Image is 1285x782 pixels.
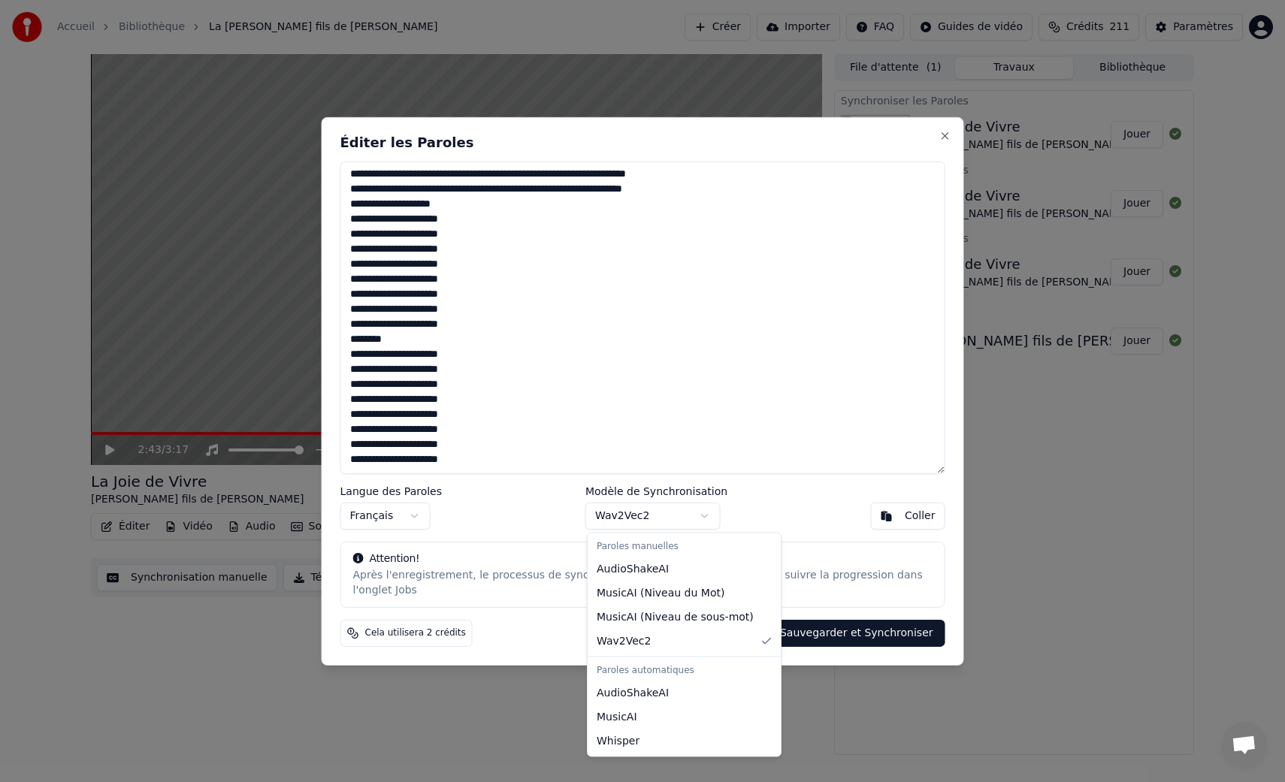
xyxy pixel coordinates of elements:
[591,536,778,557] div: Paroles manuelles
[597,609,754,624] span: MusicAI ( Niveau de sous-mot )
[591,660,778,681] div: Paroles automatiques
[597,633,651,648] span: Wav2Vec2
[597,585,724,600] span: MusicAI ( Niveau du Mot )
[597,685,669,700] span: AudioShakeAI
[597,733,639,748] span: Whisper
[597,561,669,576] span: AudioShakeAI
[597,709,637,724] span: MusicAI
